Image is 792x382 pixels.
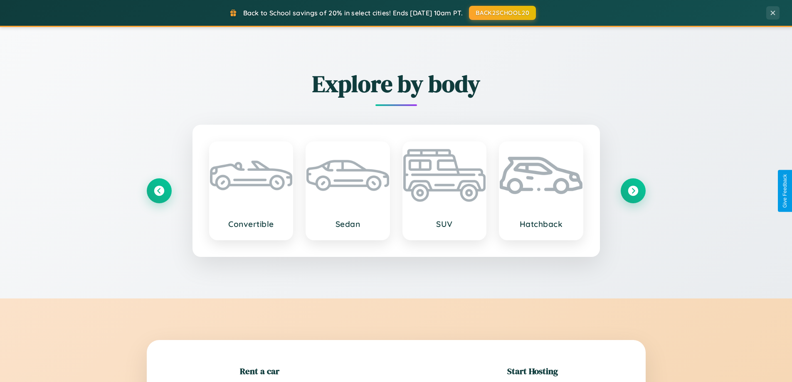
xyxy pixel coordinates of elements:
h3: SUV [412,219,478,229]
h3: Sedan [315,219,381,229]
h2: Rent a car [240,365,279,377]
h3: Hatchback [508,219,574,229]
h2: Start Hosting [507,365,558,377]
h2: Explore by body [147,68,646,100]
button: BACK2SCHOOL20 [469,6,536,20]
div: Give Feedback [782,174,788,208]
span: Back to School savings of 20% in select cities! Ends [DATE] 10am PT. [243,9,463,17]
h3: Convertible [218,219,284,229]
